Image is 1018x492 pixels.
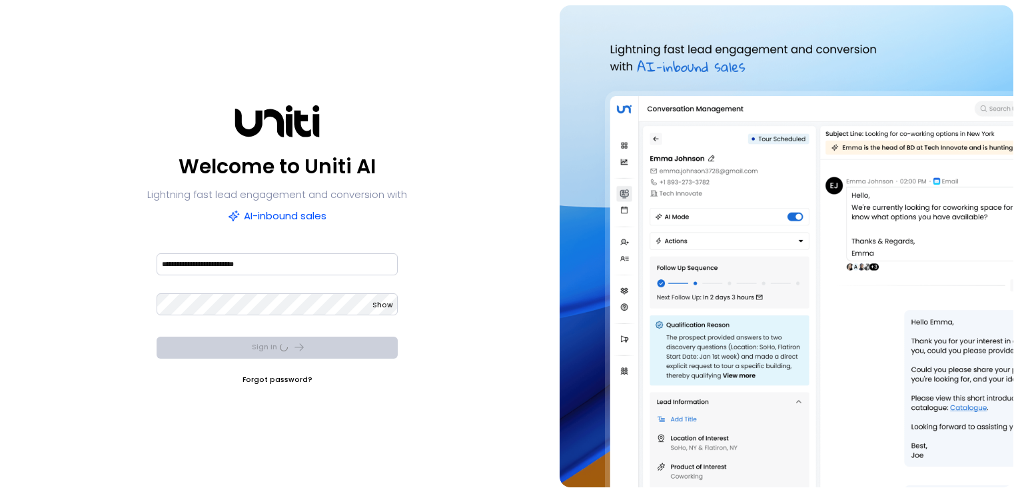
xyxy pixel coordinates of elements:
[372,299,393,312] button: Show
[228,207,326,225] p: AI-inbound sales
[560,5,1013,487] img: auth-hero.png
[179,151,376,183] p: Welcome to Uniti AI
[372,300,393,310] span: Show
[243,373,312,387] a: Forgot password?
[147,185,407,204] p: Lightning fast lead engagement and conversion with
